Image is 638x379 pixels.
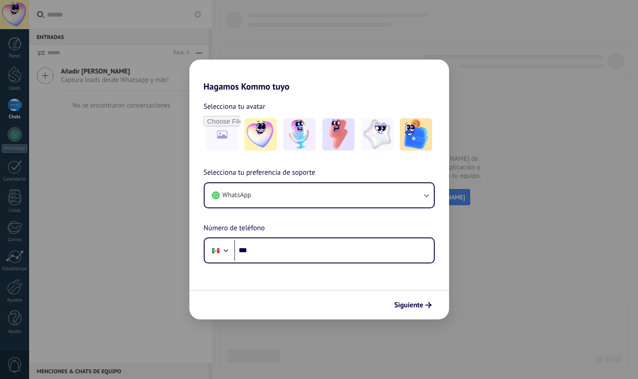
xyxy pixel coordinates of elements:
[204,223,265,234] span: Número de teléfono
[361,118,394,151] img: -4.jpeg
[322,118,355,151] img: -3.jpeg
[189,60,449,92] h2: Hagamos Kommo tuyo
[207,241,224,260] div: Mexico: + 52
[223,191,251,200] span: WhatsApp
[394,302,424,308] span: Siguiente
[390,297,436,313] button: Siguiente
[205,183,434,207] button: WhatsApp
[204,101,265,112] span: Selecciona tu avatar
[400,118,432,151] img: -5.jpeg
[283,118,316,151] img: -2.jpeg
[244,118,277,151] img: -1.jpeg
[204,167,316,179] span: Selecciona tu preferencia de soporte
